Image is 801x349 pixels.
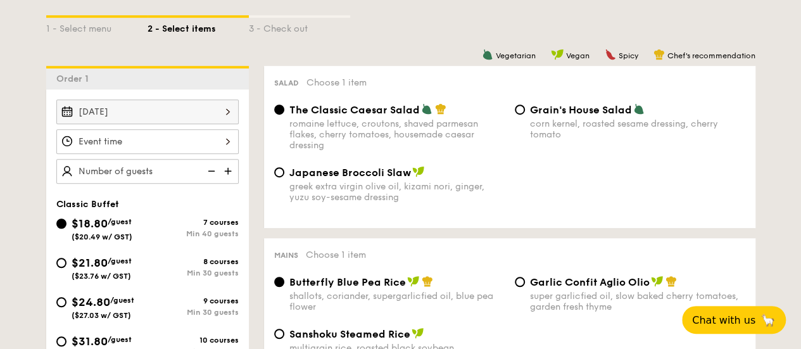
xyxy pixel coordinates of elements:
button: Chat with us🦙 [682,306,786,334]
div: shallots, coriander, supergarlicfied oil, blue pea flower [289,291,505,312]
span: /guest [108,257,132,265]
input: Number of guests [56,159,239,184]
img: icon-chef-hat.a58ddaea.svg [422,276,433,287]
span: Vegan [566,51,590,60]
input: $21.80/guest($23.76 w/ GST)8 coursesMin 30 guests [56,258,66,268]
div: 10 courses [148,336,239,345]
span: Salad [274,79,299,87]
img: icon-spicy.37a8142b.svg [605,49,616,60]
img: icon-add.58712e84.svg [220,159,239,183]
span: ($27.03 w/ GST) [72,311,131,320]
img: icon-vegan.f8ff3823.svg [412,327,424,339]
img: icon-vegetarian.fe4039eb.svg [421,103,432,115]
span: Classic Buffet [56,199,119,210]
span: ($23.76 w/ GST) [72,272,131,281]
input: $18.80/guest($20.49 w/ GST)7 coursesMin 40 guests [56,219,66,229]
div: 2 - Select items [148,18,249,35]
div: corn kernel, roasted sesame dressing, cherry tomato [530,118,745,140]
span: Japanese Broccoli Slaw [289,167,411,179]
span: Chef's recommendation [667,51,755,60]
img: icon-vegan.f8ff3823.svg [651,276,664,287]
div: Min 40 guests [148,229,239,238]
input: The Classic Caesar Saladromaine lettuce, croutons, shaved parmesan flakes, cherry tomatoes, house... [274,105,284,115]
input: $31.80/guest($34.66 w/ GST)10 coursesMin 30 guests [56,336,66,346]
span: /guest [108,217,132,226]
span: 🦙 [760,313,776,327]
span: Garlic Confit Aglio Olio [530,276,650,288]
span: /guest [108,335,132,344]
div: 9 courses [148,296,239,305]
img: icon-vegan.f8ff3823.svg [551,49,564,60]
input: Event date [56,99,239,124]
div: super garlicfied oil, slow baked cherry tomatoes, garden fresh thyme [530,291,745,312]
div: 7 courses [148,218,239,227]
input: Grain's House Saladcorn kernel, roasted sesame dressing, cherry tomato [515,105,525,115]
span: Order 1 [56,73,94,84]
span: $18.80 [72,217,108,231]
img: icon-reduce.1d2dbef1.svg [201,159,220,183]
div: 1 - Select menu [46,18,148,35]
input: Garlic Confit Aglio Oliosuper garlicfied oil, slow baked cherry tomatoes, garden fresh thyme [515,277,525,287]
img: icon-chef-hat.a58ddaea.svg [665,276,677,287]
input: Event time [56,129,239,154]
span: $31.80 [72,334,108,348]
img: icon-vegetarian.fe4039eb.svg [482,49,493,60]
span: $24.80 [72,295,110,309]
div: Min 30 guests [148,269,239,277]
img: icon-vegetarian.fe4039eb.svg [633,103,645,115]
span: Butterfly Blue Pea Rice [289,276,406,288]
div: greek extra virgin olive oil, kizami nori, ginger, yuzu soy-sesame dressing [289,181,505,203]
span: $21.80 [72,256,108,270]
img: icon-vegan.f8ff3823.svg [412,166,425,177]
span: Sanshoku Steamed Rice [289,328,410,340]
div: 8 courses [148,257,239,266]
input: Sanshoku Steamed Ricemultigrain rice, roasted black soybean [274,329,284,339]
input: Butterfly Blue Pea Riceshallots, coriander, supergarlicfied oil, blue pea flower [274,277,284,287]
div: 3 - Check out [249,18,350,35]
span: Choose 1 item [306,77,367,88]
span: Vegetarian [496,51,536,60]
span: Chat with us [692,314,755,326]
span: ($20.49 w/ GST) [72,232,132,241]
span: Mains [274,251,298,260]
input: $24.80/guest($27.03 w/ GST)9 coursesMin 30 guests [56,297,66,307]
span: Choose 1 item [306,250,366,260]
img: icon-chef-hat.a58ddaea.svg [653,49,665,60]
img: icon-chef-hat.a58ddaea.svg [435,103,446,115]
span: The Classic Caesar Salad [289,104,420,116]
div: Min 30 guests [148,308,239,317]
img: icon-vegan.f8ff3823.svg [407,276,420,287]
span: Spicy [619,51,638,60]
span: Grain's House Salad [530,104,632,116]
div: romaine lettuce, croutons, shaved parmesan flakes, cherry tomatoes, housemade caesar dressing [289,118,505,151]
input: Japanese Broccoli Slawgreek extra virgin olive oil, kizami nori, ginger, yuzu soy-sesame dressing [274,167,284,177]
span: /guest [110,296,134,305]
